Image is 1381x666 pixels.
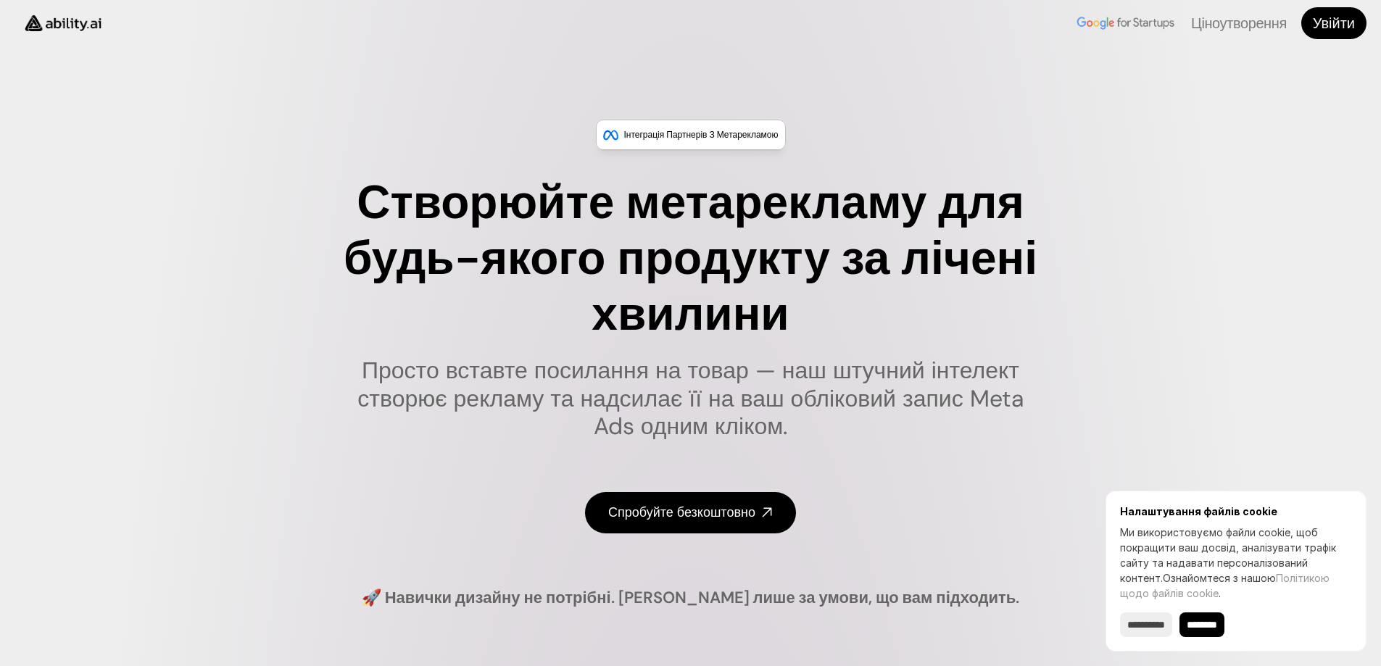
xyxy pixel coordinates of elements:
font: Налаштування файлів cookie [1120,505,1277,517]
font: Ознайомтеся з нашою [1163,572,1276,584]
font: Увійти [1313,14,1355,33]
font: 🚀 Навички дизайну не потрібні. [PERSON_NAME] лише за умови, що вам підходить. [362,587,1020,608]
font: Спробуйте безкоштовно [608,504,755,521]
font: Ми використовуємо файли cookie, щоб покращити ваш досвід, аналізувати трафік сайту та надавати пе... [1120,526,1336,584]
a: Увійти [1301,7,1367,39]
font: . [1219,587,1221,599]
font: Створюйте метарекламу для будь-якого продукту за лічені хвилини [344,172,1049,344]
a: Спробуйте безкоштовно [585,492,796,533]
font: Просто вставте посилання на товар — наш штучний інтелект створює рекламу та надсилає її на ваш об... [357,355,1029,441]
font: Інтеграція партнерів з метарекламою [624,129,779,141]
a: Ціноутворення [1191,14,1287,33]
